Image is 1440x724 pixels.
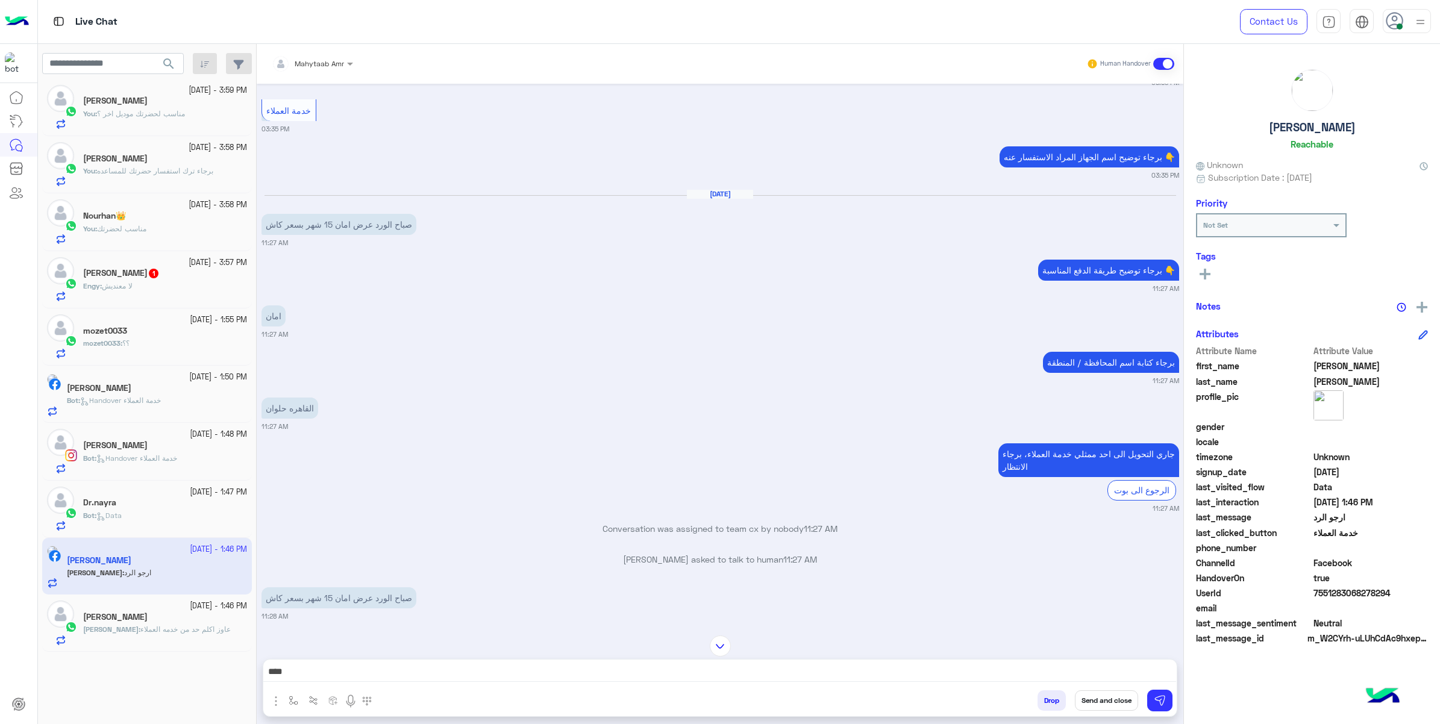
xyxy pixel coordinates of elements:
[83,109,97,118] b: :
[1196,328,1239,339] h6: Attributes
[1196,481,1311,493] span: last_visited_flow
[1313,541,1429,554] span: null
[189,257,247,269] small: [DATE] - 3:57 PM
[83,281,100,290] span: Engy
[96,511,122,520] span: Data
[47,257,74,284] img: defaultAdmin.png
[1043,352,1179,373] p: 13/10/2025, 11:27 AM
[1196,375,1311,388] span: last_name
[154,53,184,79] button: search
[190,429,247,440] small: [DATE] - 1:48 PM
[49,378,61,390] img: Facebook
[1292,70,1333,111] img: picture
[261,522,1179,535] p: Conversation was assigned to team cx by nobody
[5,9,29,34] img: Logo
[1196,511,1311,523] span: last_message
[1196,301,1221,311] h6: Notes
[324,690,343,710] button: create order
[289,696,298,705] img: select flow
[189,85,247,96] small: [DATE] - 3:59 PM
[1322,15,1336,29] img: tab
[1313,375,1429,388] span: Abo Helil
[83,339,122,348] b: :
[83,268,160,278] h5: Engy Osman
[1417,302,1427,313] img: add
[189,372,247,383] small: [DATE] - 1:50 PM
[1313,466,1429,478] span: 2024-07-05T11:50:25.784Z
[65,335,77,347] img: WhatsApp
[65,278,77,290] img: WhatsApp
[295,59,344,68] span: Mahytaab Amr
[47,314,74,342] img: defaultAdmin.png
[1313,420,1429,433] span: null
[1196,572,1311,584] span: HandoverOn
[1313,526,1429,539] span: خدمة العملاء
[1196,602,1311,614] span: email
[687,190,753,198] h6: [DATE]
[1196,198,1227,208] h6: Priority
[1397,302,1406,312] img: notes
[1196,526,1311,539] span: last_clicked_button
[261,611,288,621] small: 11:28 AM
[80,396,161,405] span: Handover خدمة العملاء
[1196,632,1305,644] span: last_message_id
[47,601,74,628] img: defaultAdmin.png
[261,238,288,248] small: 11:27 AM
[83,511,95,520] span: Bot
[47,85,74,112] img: defaultAdmin.png
[1196,466,1311,478] span: signup_date
[1000,146,1179,167] p: 8/10/2025, 3:35 PM
[1196,617,1311,629] span: last_message_sentiment
[1313,496,1429,508] span: 2025-10-13T10:46:55.395Z
[304,690,324,710] button: Trigger scenario
[122,339,130,348] span: ؟؟
[261,329,288,339] small: 11:27 AM
[83,154,148,164] h5: ibn afefe
[1154,694,1166,707] img: send message
[47,429,74,456] img: defaultAdmin.png
[83,625,139,634] span: [PERSON_NAME]
[804,523,837,534] span: 11:27 AM
[83,96,148,106] h5: Mohammed Ahmed
[1196,587,1311,599] span: UserId
[97,109,185,118] span: مناسب لحضرتك موديل اخر ؟
[83,440,148,451] h5: Amr Sabry
[1153,504,1179,513] small: 11:27 AM
[261,214,416,235] p: 13/10/2025, 11:27 AM
[190,601,247,612] small: [DATE] - 1:46 PM
[1313,435,1429,448] span: null
[1196,420,1311,433] span: gender
[266,105,311,116] span: خدمة العملاء
[261,305,286,326] p: 13/10/2025, 11:27 AM
[51,14,66,29] img: tab
[65,449,77,461] img: Instagram
[1100,59,1151,69] small: Human Handover
[1107,480,1176,500] div: الرجوع الى بوت
[269,694,283,708] img: send attachment
[1313,481,1429,493] span: Data
[190,314,247,326] small: [DATE] - 1:55 PM
[1153,284,1179,293] small: 11:27 AM
[1196,541,1311,554] span: phone_number
[1038,260,1179,281] p: 13/10/2025, 11:27 AM
[83,511,96,520] b: :
[1203,220,1228,229] b: Not Set
[261,422,288,431] small: 11:27 AM
[783,554,817,564] span: 11:27 AM
[1196,451,1311,463] span: timezone
[65,105,77,117] img: WhatsApp
[261,587,416,608] p: 13/10/2025, 11:28 AM
[1313,587,1429,599] span: 7551283068278294
[1196,158,1243,171] span: Unknown
[83,211,126,221] h5: Nourhan👑
[189,142,247,154] small: [DATE] - 3:58 PM
[998,443,1179,477] p: 13/10/2025, 11:27 AM
[83,612,148,622] h5: Mohamed Shahen
[161,57,176,71] span: search
[710,635,731,657] img: scroll
[83,224,95,233] span: You
[83,224,97,233] b: :
[83,339,121,348] span: mozet0033
[1196,390,1311,418] span: profile_pic
[1196,557,1311,569] span: ChannelId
